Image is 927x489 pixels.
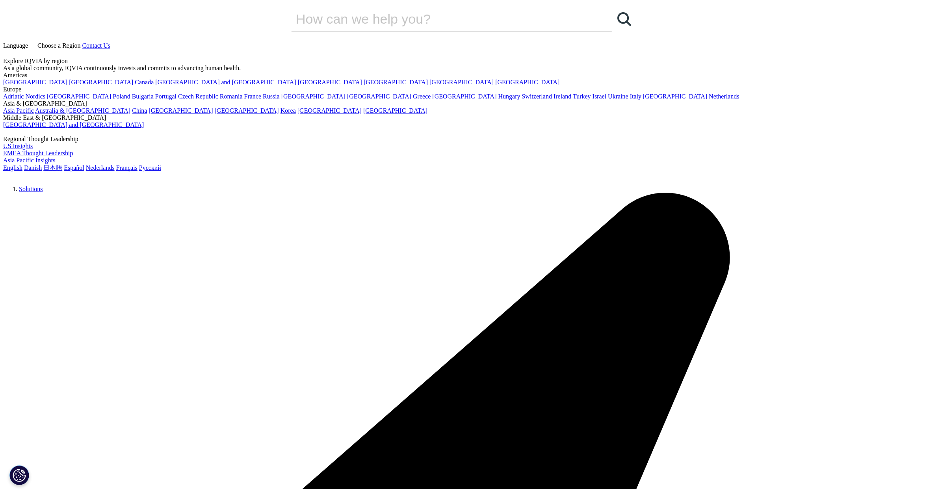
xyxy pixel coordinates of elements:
[432,93,496,100] a: [GEOGRAPHIC_DATA]
[429,79,494,86] a: [GEOGRAPHIC_DATA]
[9,465,29,485] button: Cookies Settings
[495,79,559,86] a: [GEOGRAPHIC_DATA]
[297,107,362,114] a: [GEOGRAPHIC_DATA]
[347,93,411,100] a: [GEOGRAPHIC_DATA]
[291,7,590,31] input: Search
[281,93,346,100] a: [GEOGRAPHIC_DATA]
[709,93,739,100] a: Netherlands
[135,79,154,86] a: Canada
[3,157,55,164] a: Asia Pacific Insights
[69,79,133,86] a: [GEOGRAPHIC_DATA]
[554,93,571,100] a: Ireland
[3,72,924,79] div: Americas
[3,114,924,121] div: Middle East & [GEOGRAPHIC_DATA]
[220,93,243,100] a: Romania
[43,164,62,171] a: 日本語
[3,42,28,49] span: Language
[617,12,631,26] svg: Search
[244,93,262,100] a: France
[139,164,161,171] a: Русский
[612,7,636,31] a: Search
[47,93,111,100] a: [GEOGRAPHIC_DATA]
[178,93,218,100] a: Czech Republic
[3,164,22,171] a: English
[298,79,362,86] a: [GEOGRAPHIC_DATA]
[86,164,115,171] a: Nederlands
[3,150,73,156] a: EMEA Thought Leadership
[3,65,924,72] div: As a global community, IQVIA continuously invests and commits to advancing human health.
[363,107,427,114] a: [GEOGRAPHIC_DATA]
[573,93,591,100] a: Turkey
[3,121,144,128] a: [GEOGRAPHIC_DATA] and [GEOGRAPHIC_DATA]
[3,100,924,107] div: Asia & [GEOGRAPHIC_DATA]
[155,79,296,86] a: [GEOGRAPHIC_DATA] and [GEOGRAPHIC_DATA]
[132,107,147,114] a: China
[263,93,280,100] a: Russia
[3,86,924,93] div: Europe
[64,164,84,171] a: Español
[643,93,707,100] a: [GEOGRAPHIC_DATA]
[132,93,154,100] a: Bulgaria
[3,79,67,86] a: [GEOGRAPHIC_DATA]
[3,136,924,143] div: Regional Thought Leadership
[413,93,431,100] a: Greece
[608,93,628,100] a: Ukraine
[25,93,45,100] a: Nordics
[215,107,279,114] a: [GEOGRAPHIC_DATA]
[24,164,42,171] a: Danish
[116,164,137,171] a: Français
[630,93,641,100] a: Italy
[281,107,296,114] a: Korea
[3,93,24,100] a: Adriatic
[3,107,34,114] a: Asia Pacific
[522,93,552,100] a: Switzerland
[149,107,213,114] a: [GEOGRAPHIC_DATA]
[37,42,80,49] span: Choose a Region
[113,93,130,100] a: Poland
[3,143,33,149] a: US Insights
[19,186,43,192] a: Solutions
[3,58,924,65] div: Explore IQVIA by region
[155,93,176,100] a: Portugal
[82,42,110,49] a: Contact Us
[364,79,428,86] a: [GEOGRAPHIC_DATA]
[593,93,607,100] a: Israel
[35,107,130,114] a: Australia & [GEOGRAPHIC_DATA]
[498,93,520,100] a: Hungary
